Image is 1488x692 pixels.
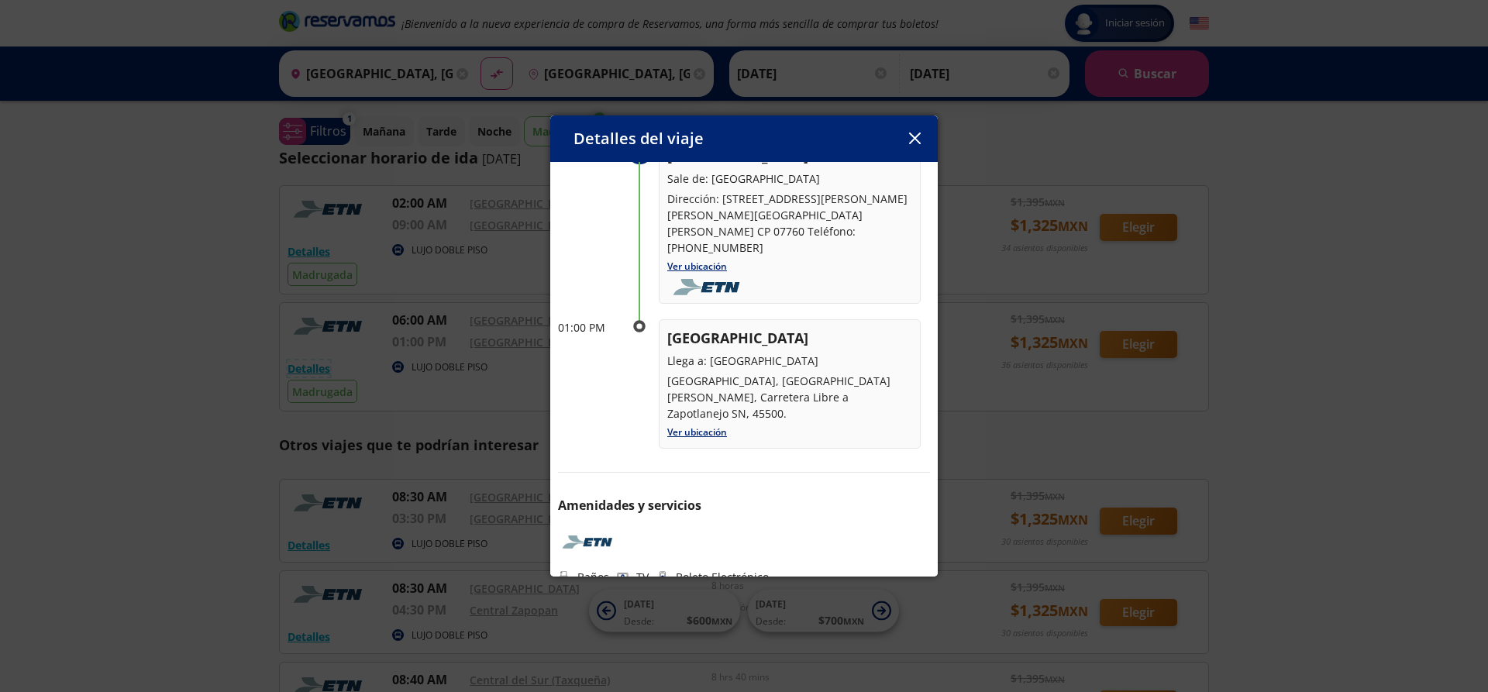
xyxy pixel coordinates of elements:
p: [GEOGRAPHIC_DATA], [GEOGRAPHIC_DATA][PERSON_NAME], Carretera Libre a Zapotlanejo SN, 45500. [667,373,912,422]
p: 01:00 PM [558,319,620,336]
p: Dirección: [STREET_ADDRESS][PERSON_NAME] [PERSON_NAME][GEOGRAPHIC_DATA][PERSON_NAME] CP 07760 Tel... [667,191,912,256]
p: Amenidades y servicios [558,496,930,515]
p: Baños [577,569,609,585]
a: Ver ubicación [667,425,727,439]
p: Sale de: [GEOGRAPHIC_DATA] [667,170,912,187]
a: Ver ubicación [667,260,727,273]
p: [GEOGRAPHIC_DATA] [667,328,912,349]
p: Detalles del viaje [573,127,704,150]
img: foobar2.png [667,279,750,296]
p: TV [636,569,649,585]
p: Llega a: [GEOGRAPHIC_DATA] [667,353,912,369]
p: Boleto Electrónico [676,569,769,585]
img: ETN [558,530,620,553]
